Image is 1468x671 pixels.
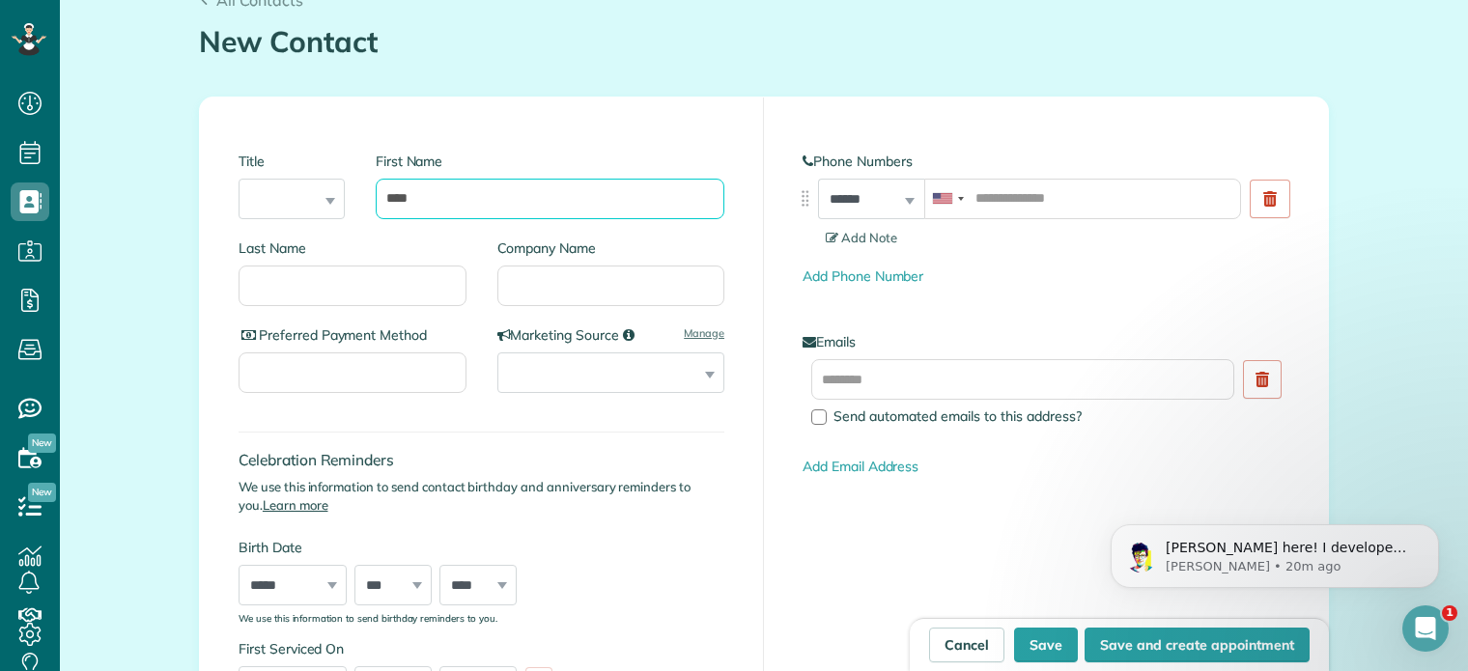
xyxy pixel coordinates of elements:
[1402,605,1449,652] iframe: Intercom live chat
[1082,484,1468,619] iframe: Intercom notifications message
[803,458,918,475] a: Add Email Address
[263,497,328,513] a: Learn more
[833,407,1082,425] span: Send automated emails to this address?
[1085,628,1310,662] button: Save and create appointment
[84,56,332,264] span: [PERSON_NAME] here! I developed the software you're currently trialing (though I have help now!) ...
[239,538,562,557] label: Birth Date
[803,267,923,285] a: Add Phone Number
[239,478,724,515] p: We use this information to send contact birthday and anniversary reminders to you.
[1014,628,1078,662] button: Save
[795,188,815,209] img: drag_indicator-119b368615184ecde3eda3c64c821f6cf29d3e2b97b89ee44bc31753036683e5.png
[239,612,497,624] sub: We use this information to send birthday reminders to you.
[28,433,56,453] span: New
[497,238,725,258] label: Company Name
[684,325,724,341] a: Manage
[803,332,1289,351] label: Emails
[28,483,56,502] span: New
[803,152,1289,171] label: Phone Numbers
[239,325,466,345] label: Preferred Payment Method
[826,230,897,245] span: Add Note
[929,628,1004,662] a: Cancel
[497,325,725,345] label: Marketing Source
[1442,605,1457,621] span: 1
[239,152,345,171] label: Title
[239,452,724,468] h4: Celebration Reminders
[239,639,562,658] label: First Serviced On
[84,74,333,92] p: Message from Alexandre, sent 20m ago
[199,26,1329,58] h1: New Contact
[925,180,970,218] div: United States: +1
[239,238,466,258] label: Last Name
[376,152,724,171] label: First Name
